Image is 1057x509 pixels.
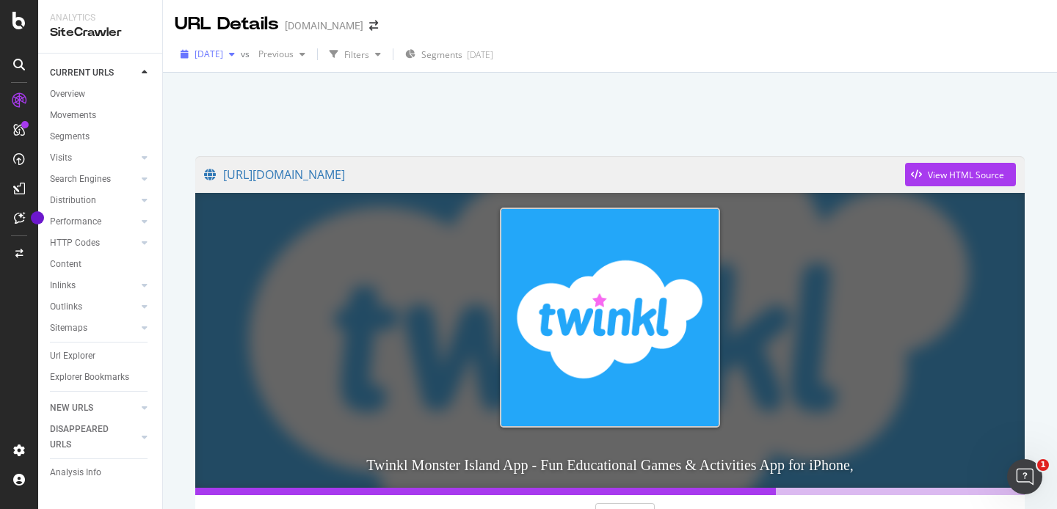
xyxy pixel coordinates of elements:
[1037,459,1049,471] span: 1
[1007,459,1042,494] iframe: Intercom live chat
[241,48,253,60] span: vs
[204,156,905,193] a: [URL][DOMAIN_NAME]
[175,12,279,37] div: URL Details
[399,43,499,66] button: Segments[DATE]
[50,214,101,230] div: Performance
[50,87,85,102] div: Overview
[50,129,152,144] a: Segments
[50,172,111,187] div: Search Engines
[50,235,100,251] div: HTTP Codes
[50,348,95,364] div: Url Explorer
[50,214,137,230] a: Performance
[195,48,223,60] span: 2025 Aug. 30th
[50,465,101,480] div: Analysis Info
[50,299,82,315] div: Outlinks
[421,48,462,61] span: Segments
[928,169,1004,181] div: View HTML Source
[31,211,44,224] div: Tooltip anchor
[285,18,363,33] div: [DOMAIN_NAME]
[50,370,152,385] a: Explorer Bookmarks
[195,442,1025,488] h3: Twinkl Monster Island App - Fun Educational Games & Activities App for iPhone,
[175,43,241,66] button: [DATE]
[50,65,114,81] div: CURRENT URLS
[50,422,137,453] a: DISAPPEARED URLS
[50,172,137,187] a: Search Engines
[467,48,493,61] div: [DATE]
[50,400,137,416] a: NEW URLS
[905,163,1016,186] button: View HTML Source
[369,21,378,31] div: arrow-right-arrow-left
[50,235,137,251] a: HTTP Codes
[50,400,93,416] div: NEW URLS
[50,422,124,453] div: DISAPPEARED URLS
[50,257,152,272] a: Content
[50,321,87,336] div: Sitemaps
[324,43,387,66] button: Filters
[50,150,72,166] div: Visits
[50,321,137,336] a: Sitemaps
[50,193,96,208] div: Distribution
[50,150,137,166] a: Visits
[50,129,90,144] div: Segments
[50,465,152,480] a: Analysis Info
[253,43,311,66] button: Previous
[50,257,81,272] div: Content
[50,278,137,293] a: Inlinks
[50,87,152,102] a: Overview
[50,65,137,81] a: CURRENT URLS
[50,348,152,364] a: Url Explorer
[344,48,369,61] div: Filters
[50,193,137,208] a: Distribution
[50,24,150,41] div: SiteCrawler
[253,48,294,60] span: Previous
[50,108,96,123] div: Movements
[50,370,129,385] div: Explorer Bookmarks
[50,299,137,315] a: Outlinks
[500,208,720,428] img: Twinkl Monster Island App - Fun Educational Games & Activities App for iPhone,
[50,108,152,123] a: Movements
[50,278,76,293] div: Inlinks
[50,12,150,24] div: Analytics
